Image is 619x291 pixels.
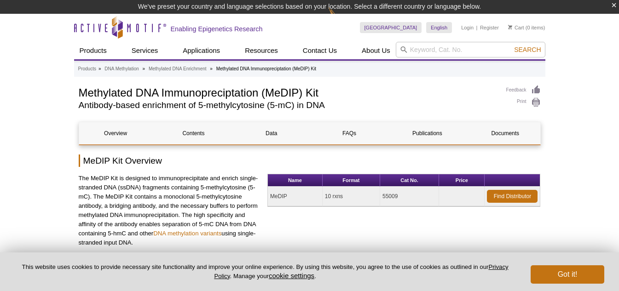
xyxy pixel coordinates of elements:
input: Keyword, Cat. No. [396,42,545,57]
h2: MeDIP Kit Overview [79,154,541,167]
a: Overview [79,122,152,144]
img: Your Cart [508,25,512,29]
a: Register [480,24,499,31]
td: 55009 [380,187,439,206]
li: » [210,66,213,71]
p: The MeDIP Kit is designed to immunoprecipitate and enrich single-stranded DNA (ssDNA) fragments c... [79,174,261,247]
li: (0 items) [508,22,545,33]
a: DNA methylation variants [153,230,221,237]
a: Publications [391,122,464,144]
a: Privacy Policy [214,263,508,279]
button: cookie settings [269,272,314,280]
th: Price [439,174,485,187]
a: Contents [157,122,230,144]
a: Cart [508,24,524,31]
a: DNA Methylation [104,65,139,73]
th: Name [268,174,323,187]
a: Documents [469,122,542,144]
a: Resources [239,42,283,59]
a: Contact Us [297,42,342,59]
a: About Us [356,42,396,59]
a: Products [74,42,112,59]
li: Methylated DNA Immunopreciptation (MeDIP) Kit [216,66,316,71]
a: FAQs [312,122,386,144]
span: Search [514,46,541,53]
p: This website uses cookies to provide necessary site functionality and improve your online experie... [15,263,515,280]
a: [GEOGRAPHIC_DATA] [360,22,422,33]
td: 10 rxns [323,187,380,206]
li: | [476,22,478,33]
a: Data [235,122,308,144]
a: Login [461,24,474,31]
a: Applications [177,42,226,59]
a: English [426,22,452,33]
button: Got it! [531,265,604,284]
a: Methylated DNA Enrichment [149,65,207,73]
h1: Methylated DNA Immunopreciptation (MeDIP) Kit [79,85,497,99]
li: » [143,66,145,71]
img: Change Here [329,7,353,29]
th: Format [323,174,380,187]
a: Find Distributor [487,190,538,203]
a: Products [78,65,96,73]
a: Services [126,42,164,59]
h2: Antibody-based enrichment of 5-methylcytosine (5-mC) in DNA [79,101,497,109]
a: Feedback [506,85,541,95]
th: Cat No. [380,174,439,187]
td: MeDIP [268,187,323,206]
button: Search [511,46,544,54]
li: » [98,66,101,71]
a: Print [506,97,541,108]
h2: Enabling Epigenetics Research [171,25,263,33]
